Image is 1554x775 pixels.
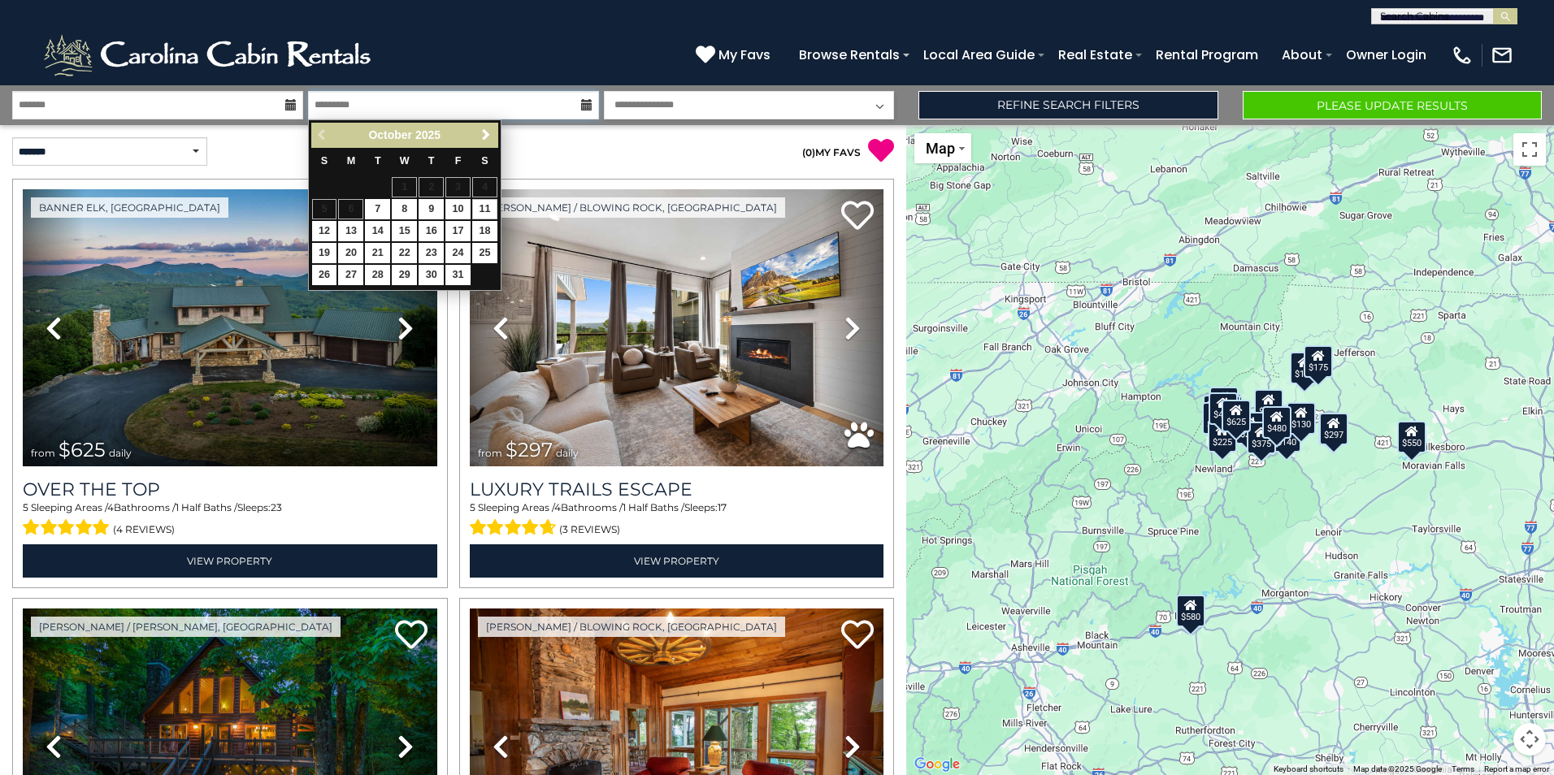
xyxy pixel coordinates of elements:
[472,243,497,263] a: 25
[1353,764,1442,773] span: Map data ©2025 Google
[470,500,884,539] div: Sleeping Areas / Bathrooms / Sleeps:
[805,146,812,158] span: 0
[1176,595,1205,627] div: $580
[392,265,417,285] a: 29
[1148,41,1266,69] a: Rental Program
[338,265,363,285] a: 27
[23,544,437,578] a: View Property
[368,128,412,141] span: October
[109,447,132,459] span: daily
[1208,420,1237,452] div: $225
[392,221,417,241] a: 15
[23,501,28,513] span: 5
[375,155,381,167] span: Tuesday
[1243,91,1542,119] button: Please Update Results
[347,155,356,167] span: Monday
[910,754,964,775] a: Open this area in Google Maps (opens a new window)
[478,197,785,218] a: [PERSON_NAME] / Blowing Rock, [GEOGRAPHIC_DATA]
[1287,402,1316,435] div: $130
[23,500,437,539] div: Sleeping Areas / Bathrooms / Sleeps:
[338,243,363,263] a: 20
[559,519,620,540] span: (3 reviews)
[312,243,337,263] a: 19
[31,197,228,218] a: Banner Elk, [GEOGRAPHIC_DATA]
[1397,421,1426,453] div: $550
[415,128,441,141] span: 2025
[918,91,1218,119] a: Refine Search Filters
[428,155,435,167] span: Thursday
[478,447,502,459] span: from
[113,519,175,540] span: (4 reviews)
[1289,352,1318,384] div: $175
[365,265,390,285] a: 28
[395,618,428,653] a: Add to favorites
[1261,406,1291,439] div: $480
[312,221,337,241] a: 12
[1050,41,1140,69] a: Real Estate
[472,221,497,241] a: 18
[1274,764,1343,775] button: Keyboard shortcuts
[1254,389,1283,422] div: $349
[107,501,114,513] span: 4
[365,243,390,263] a: 21
[400,155,410,167] span: Wednesday
[623,501,684,513] span: 1 Half Baths /
[312,265,337,285] a: 26
[419,221,444,241] a: 16
[802,146,815,158] span: ( )
[1274,41,1330,69] a: About
[470,501,475,513] span: 5
[445,199,471,219] a: 10
[556,447,579,459] span: daily
[914,133,971,163] button: Change map style
[419,243,444,263] a: 23
[841,199,874,234] a: Add to favorites
[841,618,874,653] a: Add to favorites
[41,31,378,80] img: White-1-2.png
[476,125,497,145] a: Next
[1303,345,1332,378] div: $175
[445,243,471,263] a: 24
[926,140,955,157] span: Map
[59,438,106,461] span: $625
[271,501,282,513] span: 23
[392,199,417,219] a: 8
[1451,44,1474,67] img: phone-regular-white.png
[478,617,785,637] a: [PERSON_NAME] / Blowing Rock, [GEOGRAPHIC_DATA]
[445,221,471,241] a: 17
[365,221,390,241] a: 14
[1491,44,1513,67] img: mail-regular-white.png
[23,478,437,500] a: Over The Top
[321,155,328,167] span: Sunday
[506,438,553,461] span: $297
[338,221,363,241] a: 13
[419,199,444,219] a: 9
[1484,764,1549,773] a: Report a map error
[1209,392,1238,425] div: $425
[472,199,497,219] a: 11
[910,754,964,775] img: Google
[176,501,237,513] span: 1 Half Baths /
[470,478,884,500] a: Luxury Trails Escape
[445,265,471,285] a: 31
[1513,133,1546,166] button: Toggle fullscreen view
[802,146,861,158] a: (0)MY FAVS
[554,501,561,513] span: 4
[365,199,390,219] a: 7
[1318,413,1348,445] div: $297
[470,189,884,466] img: thumbnail_168695581.jpeg
[1513,723,1546,756] button: Map camera controls
[31,617,341,637] a: [PERSON_NAME] / [PERSON_NAME], [GEOGRAPHIC_DATA]
[470,544,884,578] a: View Property
[23,189,437,466] img: thumbnail_167153549.jpeg
[718,501,727,513] span: 17
[915,41,1043,69] a: Local Area Guide
[455,155,462,167] span: Friday
[480,128,493,141] span: Next
[419,265,444,285] a: 30
[481,155,488,167] span: Saturday
[31,447,55,459] span: from
[1272,420,1301,452] div: $140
